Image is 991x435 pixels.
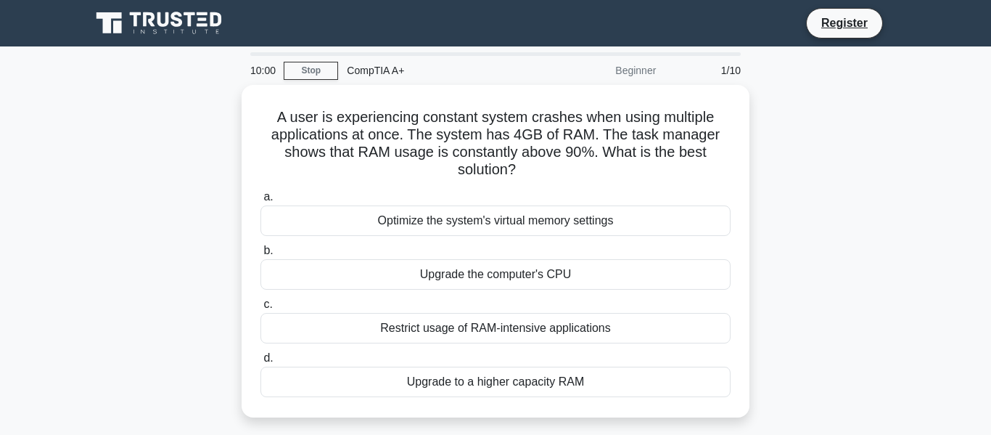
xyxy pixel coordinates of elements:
h5: A user is experiencing constant system crashes when using multiple applications at once. The syst... [259,108,732,179]
div: Upgrade to a higher capacity RAM [260,367,731,397]
div: 10:00 [242,56,284,85]
span: a. [263,190,273,203]
a: Stop [284,62,338,80]
span: c. [263,298,272,310]
a: Register [813,14,876,32]
div: 1/10 [665,56,749,85]
div: Restrict usage of RAM-intensive applications [260,313,731,343]
div: Upgrade the computer's CPU [260,259,731,290]
div: Optimize the system's virtual memory settings [260,206,731,236]
div: CompTIA A+ [338,56,538,85]
span: b. [263,244,273,256]
span: d. [263,351,273,364]
div: Beginner [538,56,665,85]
